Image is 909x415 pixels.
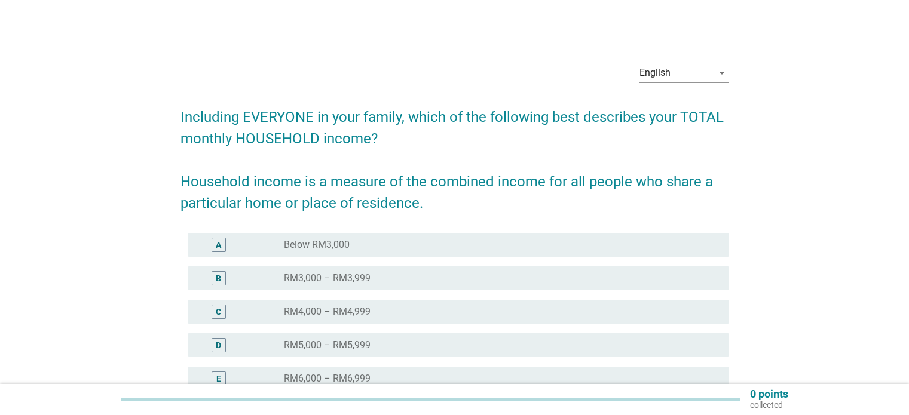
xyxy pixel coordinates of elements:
[180,94,729,214] h2: Including EVERYONE in your family, which of the following best describes your TOTAL monthly HOUSE...
[284,306,371,318] label: RM4,000 – RM4,999
[284,373,371,385] label: RM6,000 – RM6,999
[284,239,350,251] label: Below RM3,000
[284,272,371,284] label: RM3,000 – RM3,999
[216,272,221,285] div: B
[216,239,221,251] div: A
[750,389,788,399] p: 0 points
[750,399,788,410] p: collected
[284,339,371,351] label: RM5,000 – RM5,999
[216,339,221,352] div: D
[216,306,221,318] div: C
[216,373,221,385] div: E
[639,67,671,78] div: English
[715,66,729,80] i: arrow_drop_down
